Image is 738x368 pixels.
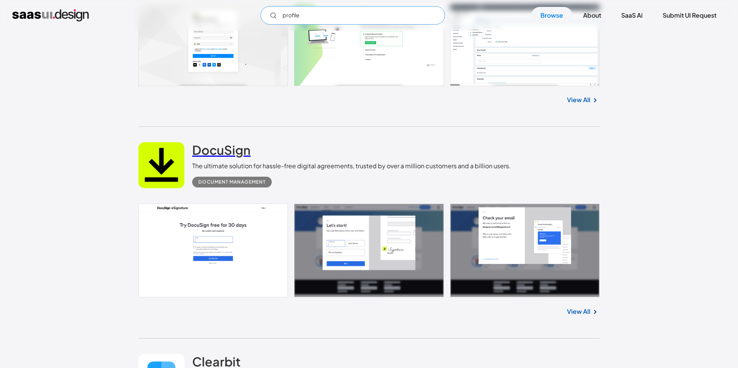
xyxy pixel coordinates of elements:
[612,7,652,24] a: SaaS Ai
[192,142,251,161] a: DocuSign
[192,161,511,171] div: The ultimate solution for hassle-free digital agreements, trusted by over a million customers and...
[198,177,266,187] div: Document Management
[12,9,89,22] a: home
[531,7,572,24] a: Browse
[192,142,251,157] h2: DocuSign
[567,95,590,104] a: View All
[567,307,590,316] a: View All
[261,6,445,25] form: Email Form
[653,7,726,24] a: Submit UI Request
[261,6,445,25] input: Search UI designs you're looking for...
[574,7,610,24] a: About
